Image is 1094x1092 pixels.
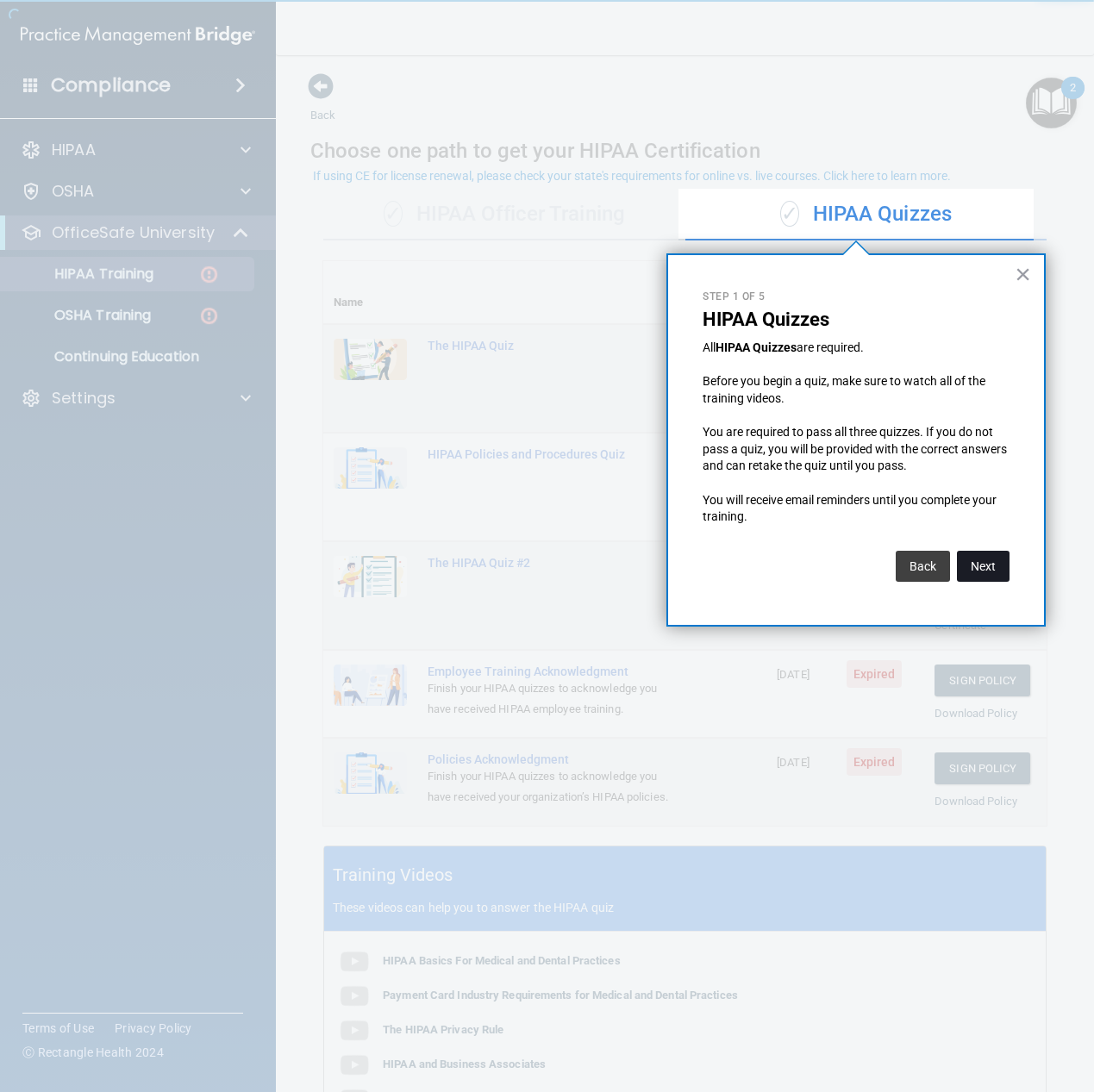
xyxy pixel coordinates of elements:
button: Back [896,551,950,582]
p: You will receive email reminders until you complete your training. [703,492,1010,526]
span: ✓ [780,201,799,227]
p: Before you begin a quiz, make sure to watch all of the training videos. [703,373,1010,407]
p: You are required to pass all three quizzes. If you do not pass a quiz, you will be provided with ... [703,424,1010,475]
button: Close [1015,260,1031,288]
p: HIPAA Quizzes [703,309,1010,331]
p: Step 1 of 5 [703,290,1010,304]
span: All [703,340,716,354]
div: HIPAA Quizzes [685,189,1047,240]
strong: HIPAA Quizzes [716,340,797,354]
span: are required. [797,340,864,354]
button: Next [957,551,1010,582]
